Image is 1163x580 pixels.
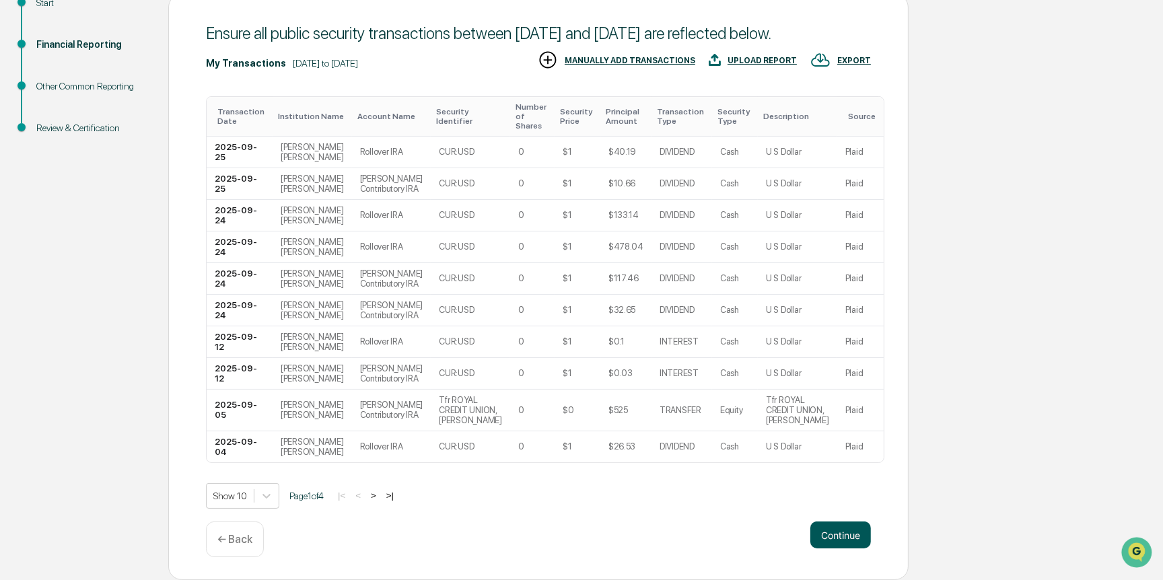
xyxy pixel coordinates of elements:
[36,79,147,94] div: Other Common Reporting
[518,336,524,347] div: 0
[352,295,431,326] td: [PERSON_NAME] Contributory IRA
[720,405,742,415] div: Equity
[728,56,797,65] div: UPLOAD REPORT
[766,210,801,220] div: U S Dollar
[436,107,505,126] div: Toggle SortBy
[837,390,884,431] td: Plaid
[281,332,344,352] div: [PERSON_NAME] [PERSON_NAME]
[720,210,739,220] div: Cash
[766,305,801,315] div: U S Dollar
[439,147,474,157] div: CUR:USD
[351,490,365,501] button: <
[207,295,273,326] td: 2025-09-24
[281,205,344,225] div: [PERSON_NAME] [PERSON_NAME]
[352,231,431,263] td: Rollover IRA
[660,405,701,415] div: TRANSFER
[720,305,739,315] div: Cash
[281,300,344,320] div: [PERSON_NAME] [PERSON_NAME]
[357,112,426,121] div: Toggle SortBy
[563,305,571,315] div: $1
[565,56,695,65] div: MANUALLY ADD TRANSACTIONS
[207,390,273,431] td: 2025-09-05
[518,210,524,220] div: 0
[763,112,832,121] div: Toggle SortBy
[207,326,273,358] td: 2025-09-12
[766,273,801,283] div: U S Dollar
[439,441,474,451] div: CUR:USD
[660,336,699,347] div: INTEREST
[281,268,344,289] div: [PERSON_NAME] [PERSON_NAME]
[608,405,628,415] div: $525
[516,102,549,131] div: Toggle SortBy
[281,237,344,257] div: [PERSON_NAME] [PERSON_NAME]
[518,405,524,415] div: 0
[837,231,884,263] td: Plaid
[720,273,739,283] div: Cash
[657,107,707,126] div: Toggle SortBy
[720,368,739,378] div: Cash
[518,441,524,451] div: 0
[660,441,695,451] div: DIVIDEND
[278,112,347,121] div: Toggle SortBy
[439,273,474,283] div: CUR:USD
[766,336,801,347] div: U S Dollar
[134,228,163,238] span: Pylon
[766,368,801,378] div: U S Dollar
[608,336,625,347] div: $0.1
[8,190,90,214] a: 🔎Data Lookup
[608,147,636,157] div: $40.19
[563,405,573,415] div: $0
[27,170,87,183] span: Preclearance
[766,147,801,157] div: U S Dollar
[720,441,739,451] div: Cash
[720,147,739,157] div: Cash
[13,103,38,127] img: 1746055101610-c473b297-6a78-478c-a979-82029cc54cd1
[717,107,752,126] div: Toggle SortBy
[439,210,474,220] div: CUR:USD
[720,178,739,188] div: Cash
[660,210,695,220] div: DIVIDEND
[352,200,431,231] td: Rollover IRA
[608,242,643,252] div: $478.04
[660,273,695,283] div: DIVIDEND
[660,368,699,378] div: INTEREST
[837,295,884,326] td: Plaid
[352,137,431,168] td: Rollover IRA
[13,28,245,50] p: How can we help?
[837,168,884,200] td: Plaid
[207,263,273,295] td: 2025-09-24
[720,336,739,347] div: Cash
[608,210,639,220] div: $133.14
[207,358,273,390] td: 2025-09-12
[837,56,871,65] div: EXPORT
[46,116,170,127] div: We're available if you need us!
[439,242,474,252] div: CUR:USD
[810,521,871,548] button: Continue
[439,368,474,378] div: CUR:USD
[660,147,695,157] div: DIVIDEND
[660,242,695,252] div: DIVIDEND
[95,227,163,238] a: Powered byPylon
[207,137,273,168] td: 2025-09-25
[608,273,639,283] div: $117.46
[766,441,801,451] div: U S Dollar
[92,164,172,188] a: 🗄️Attestations
[560,107,595,126] div: Toggle SortBy
[281,142,344,162] div: [PERSON_NAME] [PERSON_NAME]
[27,195,85,209] span: Data Lookup
[837,431,884,462] td: Plaid
[13,196,24,207] div: 🔎
[608,178,635,188] div: $10.66
[13,171,24,182] div: 🖐️
[229,107,245,123] button: Start new chat
[439,178,474,188] div: CUR:USD
[367,490,380,501] button: >
[660,178,695,188] div: DIVIDEND
[563,178,571,188] div: $1
[518,147,524,157] div: 0
[837,358,884,390] td: Plaid
[660,305,695,315] div: DIVIDEND
[720,242,739,252] div: Cash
